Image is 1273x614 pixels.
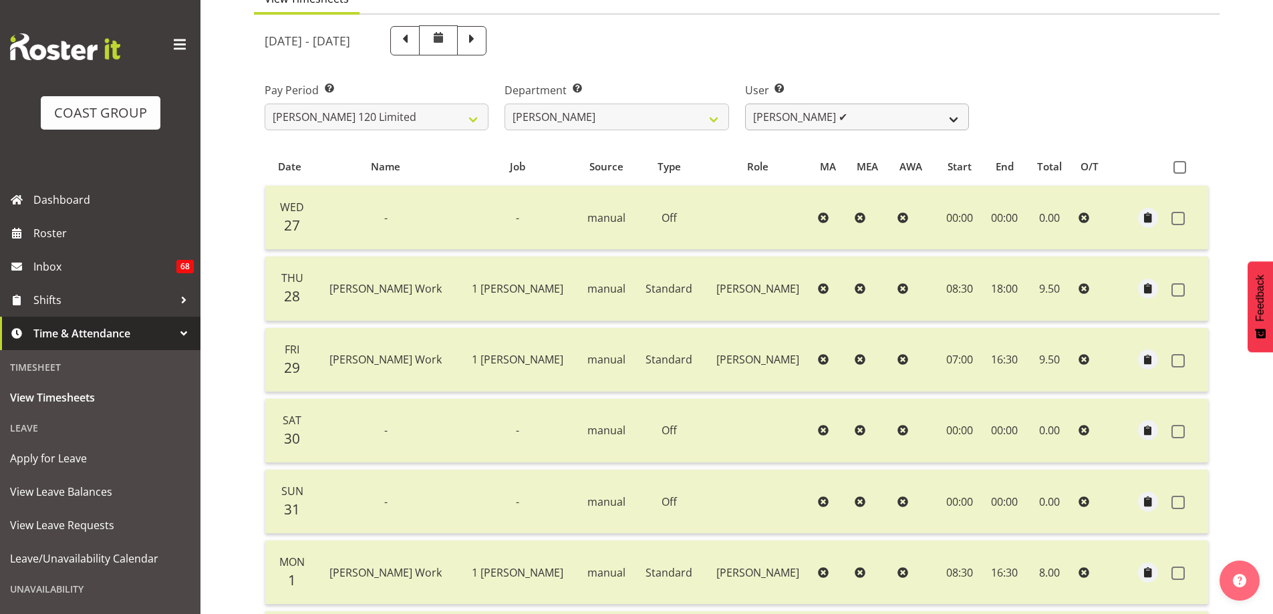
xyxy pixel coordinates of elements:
[3,508,197,542] a: View Leave Requests
[284,429,300,448] span: 30
[285,342,299,357] span: Fri
[284,358,300,377] span: 29
[265,33,350,48] h5: [DATE] - [DATE]
[284,287,300,305] span: 28
[3,542,197,575] a: Leave/Unavailability Calendar
[10,482,190,502] span: View Leave Balances
[329,565,442,580] span: [PERSON_NAME] Work
[745,82,969,98] label: User
[585,159,628,174] div: Source
[265,82,488,98] label: Pay Period
[33,223,194,243] span: Roster
[3,353,197,381] div: Timesheet
[587,352,625,367] span: manual
[1081,159,1105,174] div: O/T
[643,159,695,174] div: Type
[635,399,703,463] td: Off
[3,475,197,508] a: View Leave Balances
[936,399,982,463] td: 00:00
[10,549,190,569] span: Leave/Unavailability Calendar
[10,515,190,535] span: View Leave Requests
[587,423,625,438] span: manual
[635,257,703,321] td: Standard
[273,159,306,174] div: Date
[587,210,625,225] span: manual
[472,281,563,296] span: 1 [PERSON_NAME]
[982,470,1026,534] td: 00:00
[820,159,841,174] div: MA
[516,494,519,509] span: -
[3,442,197,475] a: Apply for Leave
[1026,470,1073,534] td: 0.00
[33,290,174,310] span: Shifts
[284,500,300,518] span: 31
[466,159,571,174] div: Job
[516,423,519,438] span: -
[1034,159,1065,174] div: Total
[635,328,703,392] td: Standard
[329,352,442,367] span: [PERSON_NAME] Work
[279,555,305,569] span: Mon
[10,448,190,468] span: Apply for Leave
[936,328,982,392] td: 07:00
[1026,257,1073,321] td: 9.50
[587,565,625,580] span: manual
[982,541,1026,605] td: 16:30
[176,260,194,273] span: 68
[288,571,296,589] span: 1
[710,159,805,174] div: Role
[3,575,197,603] div: Unavailability
[10,388,190,408] span: View Timesheets
[982,399,1026,463] td: 00:00
[982,186,1026,250] td: 00:00
[1026,186,1073,250] td: 0.00
[3,414,197,442] div: Leave
[321,159,450,174] div: Name
[982,328,1026,392] td: 16:30
[936,186,982,250] td: 00:00
[716,352,799,367] span: [PERSON_NAME]
[284,216,300,235] span: 27
[1026,399,1073,463] td: 0.00
[54,103,147,123] div: COAST GROUP
[505,82,728,98] label: Department
[990,159,1019,174] div: End
[3,381,197,414] a: View Timesheets
[384,494,388,509] span: -
[33,190,194,210] span: Dashboard
[384,210,388,225] span: -
[1026,328,1073,392] td: 9.50
[899,159,929,174] div: AWA
[936,470,982,534] td: 00:00
[936,257,982,321] td: 08:30
[1254,275,1266,321] span: Feedback
[281,484,303,498] span: Sun
[329,281,442,296] span: [PERSON_NAME] Work
[1233,574,1246,587] img: help-xxl-2.png
[33,257,176,277] span: Inbox
[587,494,625,509] span: manual
[283,413,301,428] span: Sat
[33,323,174,343] span: Time & Attendance
[944,159,975,174] div: Start
[857,159,884,174] div: MEA
[635,186,703,250] td: Off
[982,257,1026,321] td: 18:00
[716,565,799,580] span: [PERSON_NAME]
[516,210,519,225] span: -
[1026,541,1073,605] td: 8.00
[472,352,563,367] span: 1 [PERSON_NAME]
[635,470,703,534] td: Off
[936,541,982,605] td: 08:30
[281,271,303,285] span: Thu
[10,33,120,60] img: Rosterit website logo
[280,200,304,214] span: Wed
[472,565,563,580] span: 1 [PERSON_NAME]
[384,423,388,438] span: -
[635,541,703,605] td: Standard
[587,281,625,296] span: manual
[1248,261,1273,352] button: Feedback - Show survey
[716,281,799,296] span: [PERSON_NAME]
